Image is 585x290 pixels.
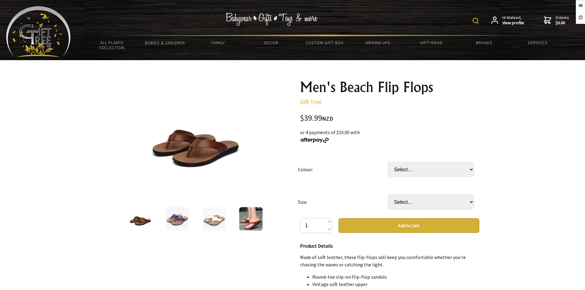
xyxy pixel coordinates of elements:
[129,207,152,230] img: Men's Beach Flip Flops
[312,273,479,280] li: Round-toe slip-on flip-flop sandals
[300,253,479,268] p: Made of soft leather, these flip-flops will keep you comfortable whether you're chasing the waves...
[556,20,569,26] strong: $0.00
[298,186,388,218] td: Size:
[404,36,458,49] a: Gift Ideas
[556,15,569,26] span: 0 items
[473,18,479,24] img: product search
[298,36,351,49] a: Custom Gift Box
[166,207,189,230] img: Men's Beach Flip Flops
[138,36,192,49] a: Babies & Children
[351,36,404,49] a: Grown Ups
[85,36,138,54] a: All Plants Collection
[312,280,479,288] li: Vintage soft leather upper
[502,20,524,26] strong: View profile
[245,36,298,49] a: Decor
[544,15,569,26] a: 0 items$0.00
[300,98,322,106] a: Gift Tree
[458,36,511,49] a: Brands
[300,137,330,143] img: Afterpay
[298,153,388,186] td: Colour:
[202,207,226,230] img: Men's Beach Flip Flops
[226,13,318,26] img: Babywear - Gifts - Toys & more
[239,207,263,230] img: Men's Beach Flip Flops
[300,129,479,143] div: or 4 payments of $10.00 with
[300,114,479,122] div: $39.99
[338,218,479,233] button: Add to Cart
[322,115,333,122] span: NZD
[502,15,524,26] span: Hi Waleed,
[148,92,244,188] img: Men's Beach Flip Flops
[491,15,524,26] a: Hi Waleed,View profile
[511,36,564,49] a: Services
[6,6,71,57] img: Babyware - Gifts - Toys and more...
[192,36,245,49] a: Family
[300,243,333,249] strong: Product Details
[300,80,479,95] h1: Men's Beach Flip Flops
